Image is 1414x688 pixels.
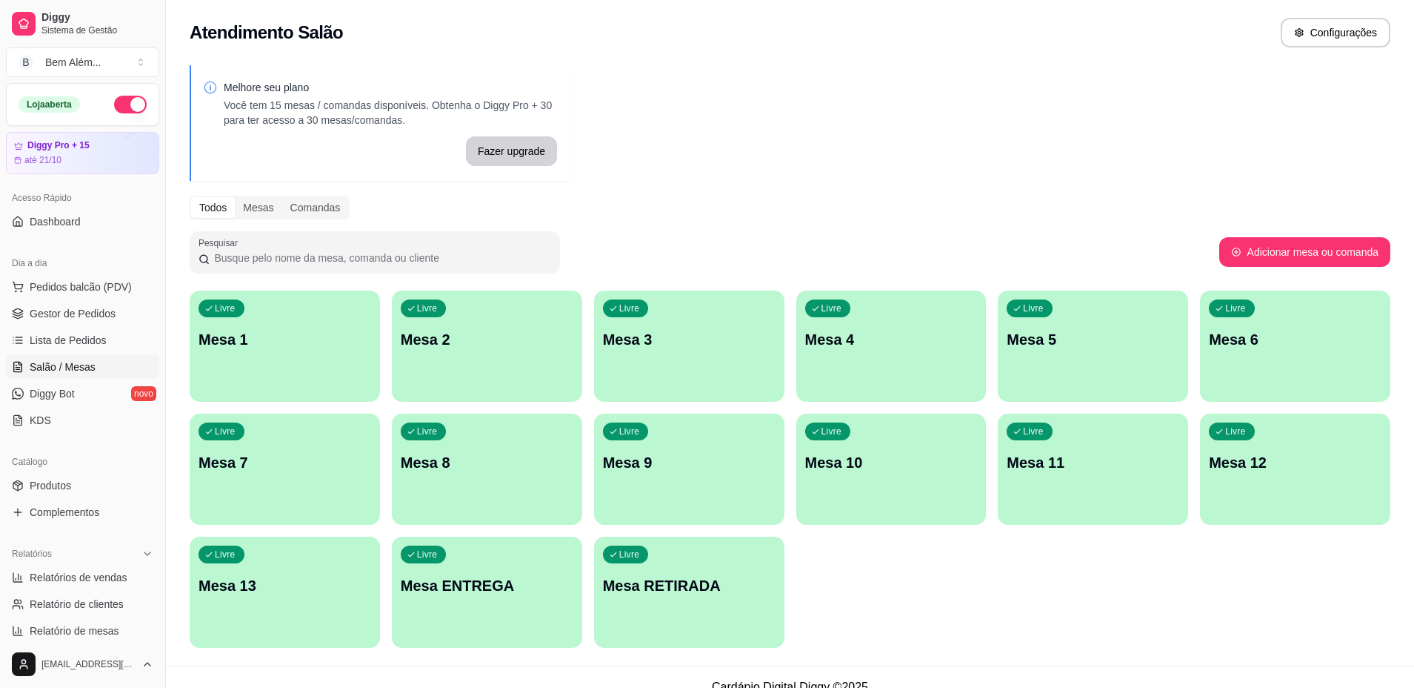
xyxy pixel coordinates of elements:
[6,500,159,524] a: Complementos
[466,136,557,166] button: Fazer upgrade
[594,291,784,402] button: LivreMesa 3
[1023,426,1044,437] p: Livre
[6,382,159,406] a: Diggy Botnovo
[619,549,640,560] p: Livre
[114,96,147,113] button: Alterar Status
[805,452,978,473] p: Mesa 10
[30,279,132,294] span: Pedidos balcão (PDV)
[6,566,159,589] a: Relatórios de vendas
[6,132,159,174] a: Diggy Pro + 15até 21/10
[1023,302,1044,314] p: Livre
[30,306,116,321] span: Gestor de Pedidos
[1200,291,1390,402] button: LivreMesa 6
[190,21,343,44] h2: Atendimento Salão
[41,24,153,36] span: Sistema de Gestão
[1225,302,1246,314] p: Livre
[1007,452,1179,473] p: Mesa 11
[1200,414,1390,525] button: LivreMesa 12
[1209,329,1381,350] p: Mesa 6
[401,329,573,350] p: Mesa 2
[6,450,159,474] div: Catálogo
[215,426,236,437] p: Livre
[796,414,987,525] button: LivreMesa 10
[619,426,640,437] p: Livre
[401,575,573,596] p: Mesa ENTREGA
[199,575,371,596] p: Mesa 13
[6,275,159,299] button: Pedidos balcão (PDV)
[1225,426,1246,437] p: Livre
[6,186,159,210] div: Acesso Rápido
[392,291,582,402] button: LivreMesa 2
[998,291,1188,402] button: LivreMesa 5
[6,646,159,682] button: [EMAIL_ADDRESS][DOMAIN_NAME]
[24,154,61,166] article: até 21/10
[30,333,107,348] span: Lista de Pedidos
[603,452,776,473] p: Mesa 9
[998,414,1188,525] button: LivreMesa 11
[594,537,784,648] button: LivreMesa RETIRADA
[27,140,90,151] article: Diggy Pro + 15
[30,597,124,612] span: Relatório de clientes
[6,328,159,352] a: Lista de Pedidos
[41,658,136,670] span: [EMAIL_ADDRESS][DOMAIN_NAME]
[6,355,159,379] a: Salão / Mesas
[215,549,236,560] p: Livre
[282,197,349,218] div: Comandas
[30,505,99,520] span: Complementos
[401,452,573,473] p: Mesa 8
[190,414,380,525] button: LivreMesa 7
[19,55,33,70] span: B
[6,302,159,325] a: Gestor de Pedidos
[821,426,842,437] p: Livre
[6,592,159,616] a: Relatório de clientes
[191,197,235,218] div: Todos
[199,329,371,350] p: Mesa 1
[1281,18,1390,47] button: Configurações
[30,360,96,374] span: Salão / Mesas
[30,623,119,638] span: Relatório de mesas
[30,478,71,493] span: Produtos
[417,549,438,560] p: Livre
[1219,237,1390,267] button: Adicionar mesa ou comanda
[6,408,159,432] a: KDS
[215,302,236,314] p: Livre
[210,251,551,265] input: Pesquisar
[805,329,978,350] p: Mesa 4
[190,537,380,648] button: LivreMesa 13
[1007,329,1179,350] p: Mesa 5
[12,548,52,560] span: Relatórios
[417,302,438,314] p: Livre
[392,414,582,525] button: LivreMesa 8
[417,426,438,437] p: Livre
[6,210,159,234] a: Dashboard
[19,96,80,113] div: Loja aberta
[199,236,243,249] label: Pesquisar
[30,386,75,401] span: Diggy Bot
[603,329,776,350] p: Mesa 3
[796,291,987,402] button: LivreMesa 4
[199,452,371,473] p: Mesa 7
[235,197,281,218] div: Mesas
[30,214,81,229] span: Dashboard
[392,537,582,648] button: LivreMesa ENTREGA
[41,11,153,24] span: Diggy
[603,575,776,596] p: Mesa RETIRADA
[190,291,380,402] button: LivreMesa 1
[224,98,557,128] p: Você tem 15 mesas / comandas disponíveis. Obtenha o Diggy Pro + 30 para ter acesso a 30 mesas/com...
[6,619,159,643] a: Relatório de mesas
[1209,452,1381,473] p: Mesa 12
[30,570,127,585] span: Relatórios de vendas
[6,6,159,42] a: DiggySistema de Gestão
[6,251,159,275] div: Dia a dia
[594,414,784,525] button: LivreMesa 9
[6,47,159,77] button: Select a team
[821,302,842,314] p: Livre
[30,413,51,428] span: KDS
[619,302,640,314] p: Livre
[45,55,101,70] div: Bem Além ...
[6,474,159,497] a: Produtos
[224,80,557,95] p: Melhore seu plano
